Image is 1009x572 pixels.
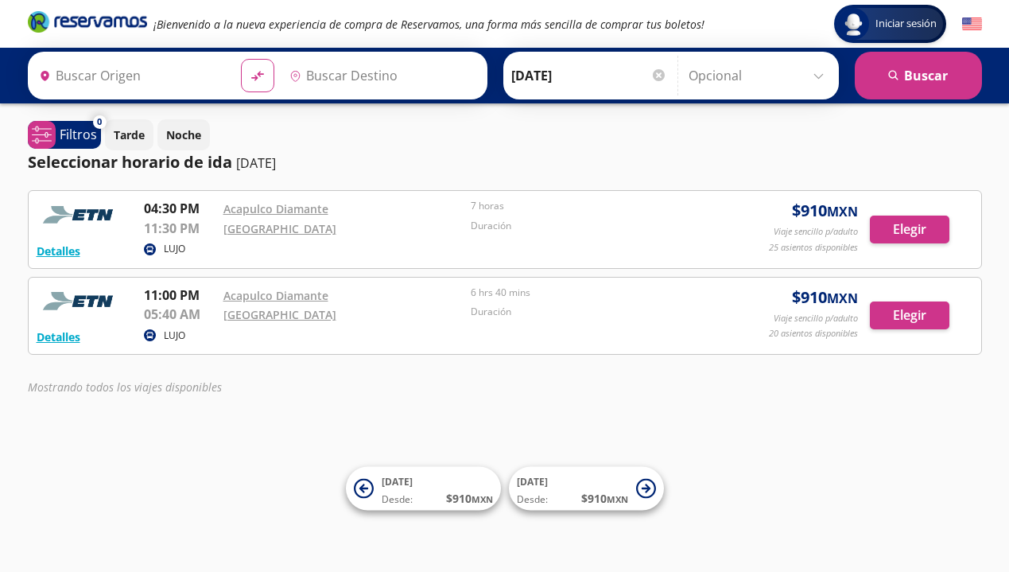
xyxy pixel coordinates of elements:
[28,10,147,33] i: Brand Logo
[144,219,215,238] p: 11:30 PM
[28,150,232,174] p: Seleccionar horario de ida
[144,305,215,324] p: 05:40 AM
[157,119,210,150] button: Noche
[962,14,982,34] button: English
[689,56,831,95] input: Opcional
[855,52,982,99] button: Buscar
[792,286,858,309] span: $ 910
[870,216,949,243] button: Elegir
[223,221,336,236] a: [GEOGRAPHIC_DATA]
[28,10,147,38] a: Brand Logo
[446,490,493,507] span: $ 910
[471,219,711,233] p: Duración
[769,327,858,340] p: 20 asientos disponibles
[37,286,124,317] img: RESERVAMOS
[33,56,228,95] input: Buscar Origen
[236,154,276,173] p: [DATE]
[144,286,215,305] p: 11:00 PM
[792,199,858,223] span: $ 910
[509,467,664,511] button: [DATE]Desde:$910MXN
[28,121,101,149] button: 0Filtros
[382,492,413,507] span: Desde:
[471,305,711,319] p: Duración
[870,302,949,329] button: Elegir
[60,125,97,144] p: Filtros
[97,115,102,129] span: 0
[166,126,201,143] p: Noche
[607,493,628,505] small: MXN
[827,203,858,220] small: MXN
[769,241,858,255] p: 25 asientos disponibles
[581,490,628,507] span: $ 910
[114,126,145,143] p: Tarde
[471,199,711,213] p: 7 horas
[517,475,548,488] span: [DATE]
[346,467,501,511] button: [DATE]Desde:$910MXN
[164,242,185,256] p: LUJO
[153,17,704,32] em: ¡Bienvenido a la nueva experiencia de compra de Reservamos, una forma más sencilla de comprar tus...
[223,201,328,216] a: Acapulco Diamante
[223,288,328,303] a: Acapulco Diamante
[105,119,153,150] button: Tarde
[382,475,413,488] span: [DATE]
[517,492,548,507] span: Desde:
[869,16,943,32] span: Iniciar sesión
[827,290,858,307] small: MXN
[283,56,479,95] input: Buscar Destino
[774,225,858,239] p: Viaje sencillo p/adulto
[37,329,80,345] button: Detalles
[223,307,336,322] a: [GEOGRAPHIC_DATA]
[774,312,858,325] p: Viaje sencillo p/adulto
[37,243,80,259] button: Detalles
[471,286,711,300] p: 6 hrs 40 mins
[511,56,667,95] input: Elegir Fecha
[37,199,124,231] img: RESERVAMOS
[472,493,493,505] small: MXN
[28,379,222,395] em: Mostrando todos los viajes disponibles
[144,199,215,218] p: 04:30 PM
[164,329,185,343] p: LUJO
